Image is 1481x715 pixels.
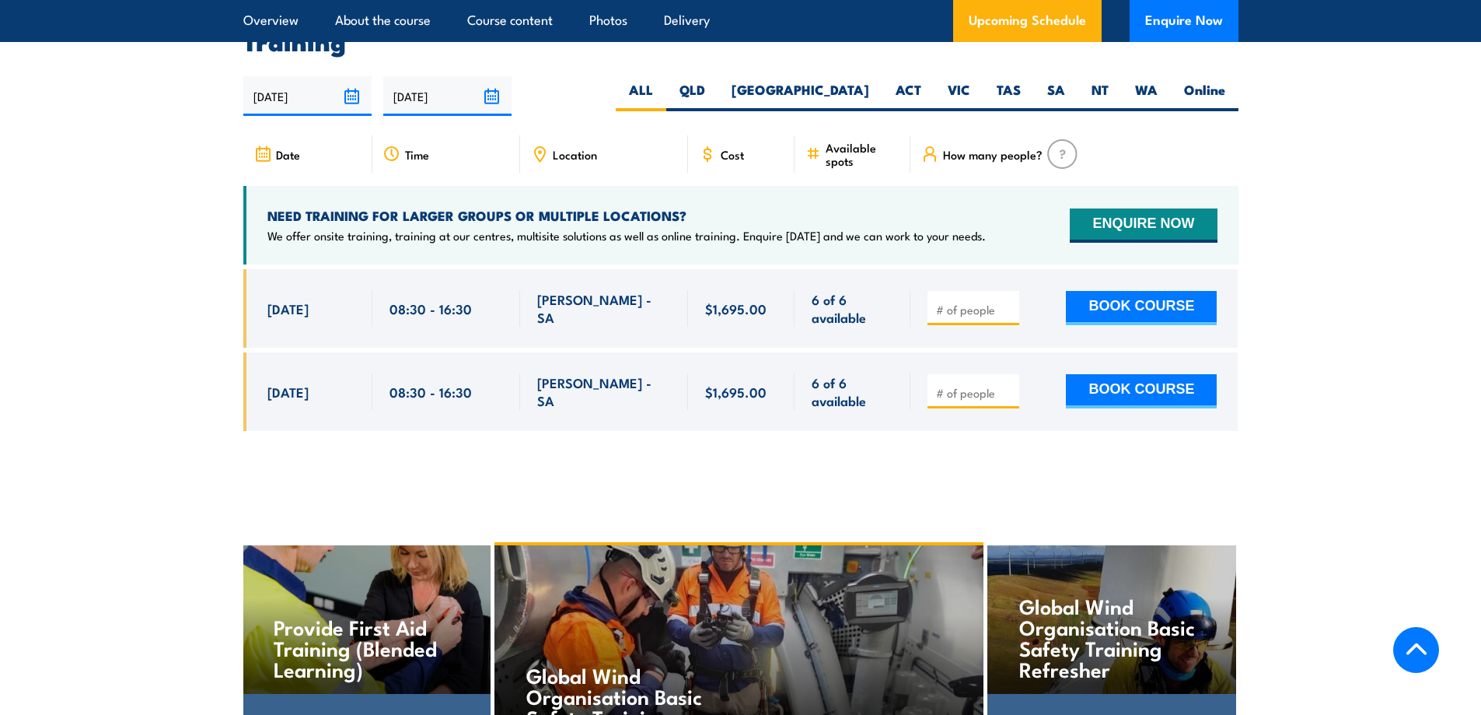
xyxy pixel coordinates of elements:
[1066,291,1217,325] button: BOOK COURSE
[389,300,472,317] span: 08:30 - 16:30
[1019,595,1203,679] h4: Global Wind Organisation Basic Safety Training Refresher
[383,76,512,116] input: To date
[1171,81,1238,111] label: Online
[267,383,309,401] span: [DATE]
[243,76,372,116] input: From date
[243,8,1238,51] h2: UPCOMING SCHEDULE FOR - "Global Wind Organisation Advanced Rescue Training"
[405,148,429,161] span: Time
[267,300,309,317] span: [DATE]
[267,207,986,224] h4: NEED TRAINING FOR LARGER GROUPS OR MULTIPLE LOCATIONS?
[1034,81,1078,111] label: SA
[936,302,1014,317] input: # of people
[983,81,1034,111] label: TAS
[553,148,597,161] span: Location
[1066,374,1217,408] button: BOOK COURSE
[1070,209,1217,243] button: ENQUIRE NOW
[1122,81,1171,111] label: WA
[666,81,718,111] label: QLD
[705,300,767,317] span: $1,695.00
[721,148,744,161] span: Cost
[936,385,1014,401] input: # of people
[934,81,983,111] label: VIC
[616,81,666,111] label: ALL
[826,141,899,167] span: Available spots
[812,290,893,327] span: 6 of 6 available
[276,148,300,161] span: Date
[705,383,767,401] span: $1,695.00
[882,81,934,111] label: ACT
[537,373,671,410] span: [PERSON_NAME] - SA
[274,616,458,679] h4: Provide First Aid Training (Blended Learning)
[943,148,1043,161] span: How many people?
[267,228,986,244] p: We offer onsite training, training at our centres, multisite solutions as well as online training...
[812,373,893,410] span: 6 of 6 available
[389,383,472,401] span: 08:30 - 16:30
[718,81,882,111] label: [GEOGRAPHIC_DATA]
[1078,81,1122,111] label: NT
[537,290,671,327] span: [PERSON_NAME] - SA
